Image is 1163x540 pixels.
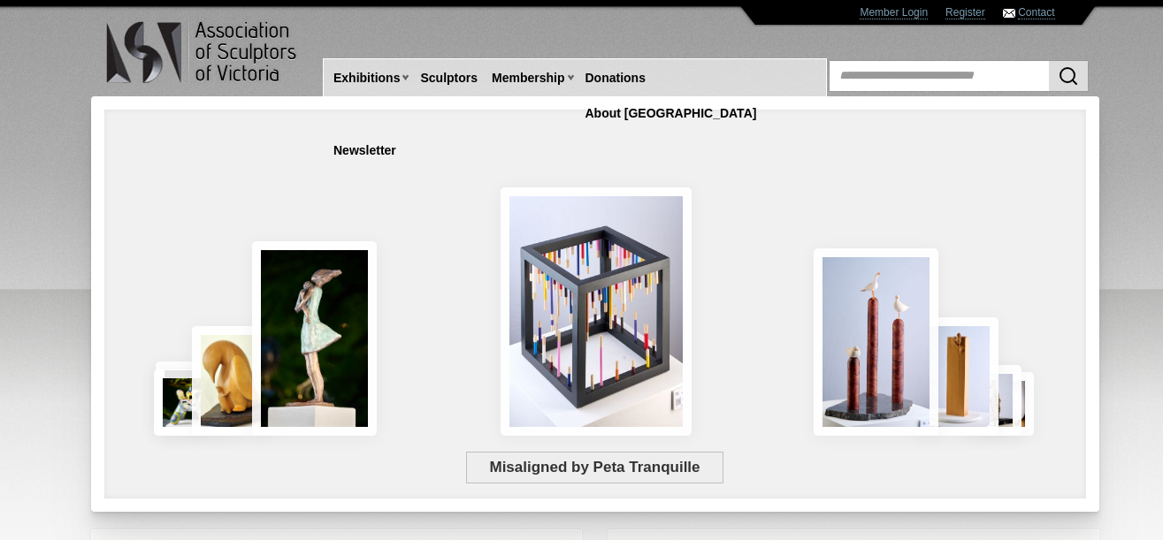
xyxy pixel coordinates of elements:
[918,317,998,436] img: Little Frog. Big Climb
[326,134,403,167] a: Newsletter
[860,6,928,19] a: Member Login
[578,62,653,95] a: Donations
[1018,6,1054,19] a: Contact
[252,241,378,436] img: Connection
[466,452,723,483] span: Misaligned by Peta Tranquille
[945,6,985,19] a: Register
[105,18,300,87] img: logo.png
[1003,9,1015,18] img: Contact ASV
[413,62,485,95] a: Sculptors
[326,62,407,95] a: Exhibitions
[1058,65,1079,87] img: Search
[485,62,571,95] a: Membership
[814,248,938,436] img: Rising Tides
[501,187,692,436] img: Misaligned
[578,97,764,130] a: About [GEOGRAPHIC_DATA]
